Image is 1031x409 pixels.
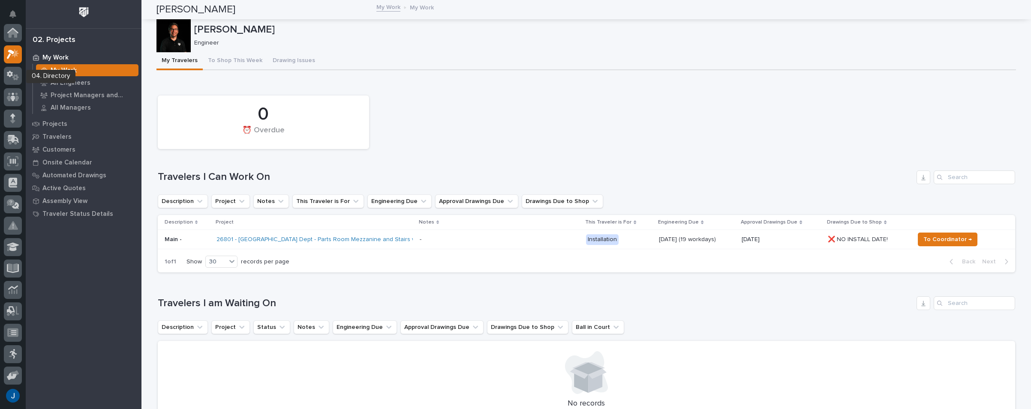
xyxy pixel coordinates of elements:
[26,194,141,207] a: Assembly View
[33,89,141,101] a: Project Managers and Engineers
[158,320,208,334] button: Description
[253,320,290,334] button: Status
[51,79,90,87] p: All Engineers
[158,251,183,272] p: 1 of 1
[292,194,364,208] button: This Traveler is For
[522,194,603,208] button: Drawings Due to Shop
[376,2,400,12] a: My Work
[26,51,141,64] a: My Work
[4,387,22,405] button: users-avatar
[435,194,518,208] button: Approval Drawings Due
[742,236,821,243] p: [DATE]
[168,399,1005,409] p: No records
[741,218,797,227] p: Approval Drawings Due
[918,233,977,246] button: To Coordinator →
[42,197,87,205] p: Assembly View
[158,171,913,183] h1: Travelers I Can Work On
[419,218,434,227] p: Notes
[923,234,972,245] span: To Coordinator →
[420,236,421,243] div: -
[26,207,141,220] a: Traveler Status Details
[333,320,397,334] button: Engineering Due
[26,182,141,194] a: Active Quotes
[33,102,141,113] a: All Managers
[216,218,234,227] p: Project
[4,5,22,23] button: Notifications
[51,92,135,99] p: Project Managers and Engineers
[241,258,289,266] p: records per page
[11,10,22,24] div: Notifications
[158,297,913,310] h1: Travelers I am Waiting On
[156,52,203,70] button: My Travelers
[42,54,69,62] p: My Work
[33,64,141,76] a: My Work
[42,146,75,154] p: Customers
[172,126,355,144] div: ⏰ Overdue
[828,234,890,243] p: ❌ NO INSTALL DATE!
[206,257,226,266] div: 30
[827,218,882,227] p: Drawings Due to Shop
[253,194,289,208] button: Notes
[211,320,250,334] button: Project
[585,218,631,227] p: This Traveler is For
[216,236,438,243] a: 26801 - [GEOGRAPHIC_DATA] Dept - Parts Room Mezzanine and Stairs with Gate
[26,117,141,130] a: Projects
[211,194,250,208] button: Project
[42,133,72,141] p: Travelers
[158,194,208,208] button: Description
[979,258,1015,266] button: Next
[268,52,320,70] button: Drawing Issues
[572,320,624,334] button: Ball in Court
[367,194,432,208] button: Engineering Due
[659,236,735,243] p: [DATE] (19 workdays)
[51,67,77,75] p: My Work
[172,104,355,125] div: 0
[487,320,568,334] button: Drawings Due to Shop
[586,234,619,245] div: Installation
[943,258,979,266] button: Back
[194,39,1009,47] p: Engineer
[26,169,141,182] a: Automated Drawings
[42,120,67,128] p: Projects
[294,320,329,334] button: Notes
[51,104,91,112] p: All Managers
[194,24,1013,36] p: [PERSON_NAME]
[658,218,699,227] p: Engineering Due
[934,296,1015,310] input: Search
[26,143,141,156] a: Customers
[934,170,1015,184] input: Search
[42,172,106,179] p: Automated Drawings
[42,185,86,192] p: Active Quotes
[26,130,141,143] a: Travelers
[957,258,975,266] span: Back
[165,218,193,227] p: Description
[33,36,75,45] div: 02. Projects
[42,210,113,218] p: Traveler Status Details
[158,230,1015,249] tr: Main -26801 - [GEOGRAPHIC_DATA] Dept - Parts Room Mezzanine and Stairs with Gate - Installation[D...
[410,2,434,12] p: My Work
[76,4,92,20] img: Workspace Logo
[42,159,92,167] p: Onsite Calendar
[400,320,484,334] button: Approval Drawings Due
[203,52,268,70] button: To Shop This Week
[33,77,141,89] a: All Engineers
[26,156,141,169] a: Onsite Calendar
[165,236,210,243] p: Main -
[186,258,202,266] p: Show
[982,258,1001,266] span: Next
